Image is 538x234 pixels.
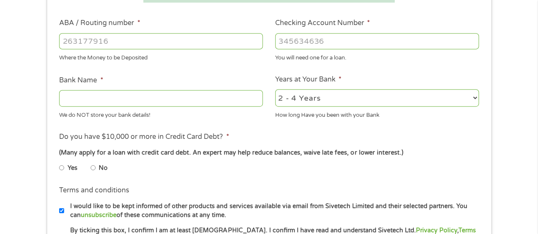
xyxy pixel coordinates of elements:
[59,186,129,195] label: Terms and conditions
[275,33,479,49] input: 345634636
[99,164,108,173] label: No
[68,164,77,173] label: Yes
[416,227,457,234] a: Privacy Policy
[59,148,478,158] div: (Many apply for a loan with credit card debt. An expert may help reduce balances, waive late fees...
[59,33,263,49] input: 263177916
[64,202,481,220] label: I would like to be kept informed of other products and services available via email from Sivetech...
[275,75,342,84] label: Years at Your Bank
[275,51,479,62] div: You will need one for a loan.
[275,108,479,119] div: How long Have you been with your Bank
[59,133,229,141] label: Do you have $10,000 or more in Credit Card Debt?
[275,19,370,28] label: Checking Account Number
[59,19,140,28] label: ABA / Routing number
[59,51,263,62] div: Where the Money to be Deposited
[59,76,103,85] label: Bank Name
[59,108,263,119] div: We do NOT store your bank details!
[81,211,117,219] a: unsubscribe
